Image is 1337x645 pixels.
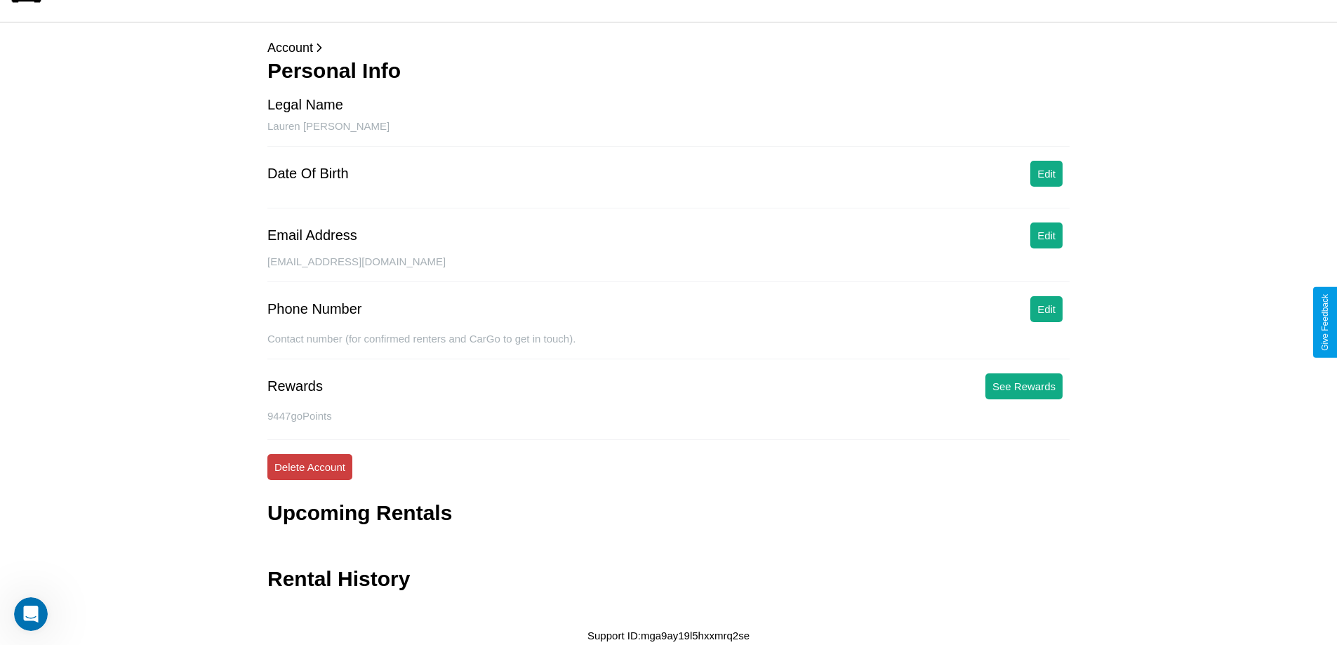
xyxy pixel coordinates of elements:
[267,567,410,591] h3: Rental History
[267,120,1070,147] div: Lauren [PERSON_NAME]
[267,333,1070,359] div: Contact number (for confirmed renters and CarGo to get in touch).
[267,406,1070,425] p: 9447 goPoints
[985,373,1063,399] button: See Rewards
[1320,294,1330,351] div: Give Feedback
[267,227,357,244] div: Email Address
[267,501,452,525] h3: Upcoming Rentals
[267,97,343,113] div: Legal Name
[267,301,362,317] div: Phone Number
[1030,296,1063,322] button: Edit
[267,378,323,394] div: Rewards
[1030,161,1063,187] button: Edit
[267,166,349,182] div: Date Of Birth
[587,626,750,645] p: Support ID: mga9ay19l5hxxmrq2se
[14,597,48,631] iframe: Intercom live chat
[267,36,1070,59] p: Account
[1030,222,1063,248] button: Edit
[267,59,1070,83] h3: Personal Info
[267,454,352,480] button: Delete Account
[267,255,1070,282] div: [EMAIL_ADDRESS][DOMAIN_NAME]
